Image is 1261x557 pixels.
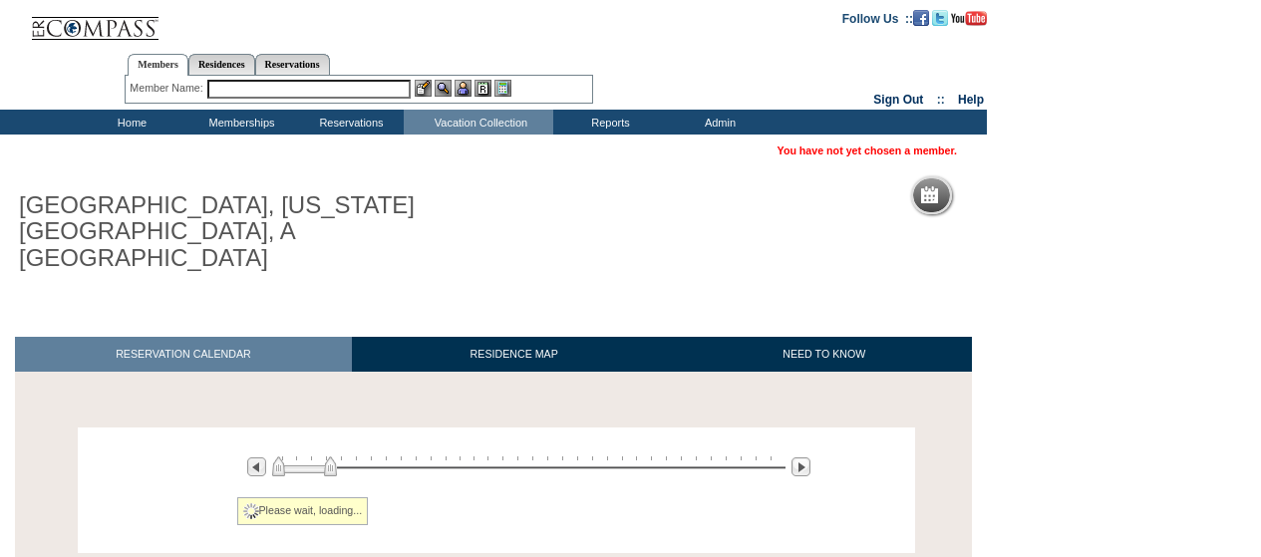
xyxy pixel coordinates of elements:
[663,110,773,135] td: Admin
[415,80,432,97] img: b_edit.gif
[951,11,987,23] a: Subscribe to our YouTube Channel
[474,80,491,97] img: Reservations
[455,80,472,97] img: Impersonate
[15,337,352,372] a: RESERVATION CALENDAR
[247,457,266,476] img: Previous
[873,93,923,107] a: Sign Out
[435,80,452,97] img: View
[778,144,957,156] span: You have not yet chosen a member.
[676,337,972,372] a: NEED TO KNOW
[15,188,462,275] h1: [GEOGRAPHIC_DATA], [US_STATE][GEOGRAPHIC_DATA], A [GEOGRAPHIC_DATA]
[404,110,553,135] td: Vacation Collection
[913,10,929,26] img: Become our fan on Facebook
[946,189,1099,202] h5: Reservation Calendar
[128,54,188,76] a: Members
[294,110,404,135] td: Reservations
[951,11,987,26] img: Subscribe to our YouTube Channel
[75,110,184,135] td: Home
[255,54,330,75] a: Reservations
[958,93,984,107] a: Help
[494,80,511,97] img: b_calculator.gif
[791,457,810,476] img: Next
[237,497,369,525] div: Please wait, loading...
[130,80,206,97] div: Member Name:
[932,10,948,26] img: Follow us on Twitter
[553,110,663,135] td: Reports
[932,11,948,23] a: Follow us on Twitter
[188,54,255,75] a: Residences
[842,10,913,26] td: Follow Us ::
[913,11,929,23] a: Become our fan on Facebook
[243,503,259,519] img: spinner2.gif
[184,110,294,135] td: Memberships
[352,337,677,372] a: RESIDENCE MAP
[937,93,945,107] span: ::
